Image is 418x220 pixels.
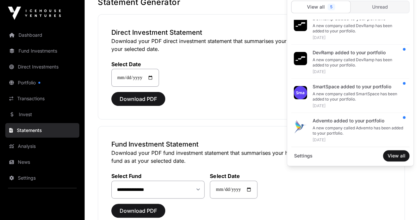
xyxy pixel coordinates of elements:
[312,91,404,102] div: A new company called SmartSpace has been added to your portfolio.
[312,103,404,109] div: [DATE]
[111,28,391,37] h3: Direct Investment Statement
[294,18,307,31] img: SVGs_DevRamp.svg
[5,155,79,169] a: News
[111,204,165,218] button: Download PDF
[294,52,307,65] img: SVGs_DevRamp.svg
[312,69,404,74] div: [DATE]
[5,75,79,90] a: Portfolio
[111,99,165,105] a: Download PDF
[291,79,409,113] a: SmartSpace added to your portfolioA new company called SmartSpace has been added to your portfoli...
[312,49,404,56] div: DevRamp added to your portfolio
[291,11,409,45] a: DevRamp added to your portfolioA new company called DevRamp has been added to your portfolio.[DATE]
[5,60,79,74] a: Direct Investments
[5,44,79,58] a: Fund Investments
[5,91,79,106] a: Transactions
[312,125,404,136] div: A new company called Advemto has been added to your portfolio.
[294,120,307,133] img: 1653601112585.jpeg
[8,7,61,20] img: Icehouse Ventures Logo
[312,83,404,90] div: SmartSpace added to your portfolio
[294,86,307,99] img: smartspace398.png
[120,207,157,215] span: Download PDF
[111,140,391,149] h3: Fund Investment Statement
[312,35,404,40] div: [DATE]
[111,37,391,53] p: Download your PDF direct investment statement that summarises your direct holdings and transactio...
[291,150,315,162] a: Settings
[312,57,404,68] div: A new company called DevRamp has been added to your portfolio.
[312,23,404,34] div: A new company called DevRamp has been added to your portfolio.
[5,28,79,42] a: Dashboard
[5,123,79,138] a: Statements
[291,45,409,79] a: DevRamp added to your portfolioA new company called DevRamp has been added to your portfolio.[DATE]
[111,92,165,106] button: Download PDF
[5,171,79,185] a: Settings
[111,173,205,179] label: Select Fund
[111,210,165,217] a: Download PDF
[383,150,409,161] button: View all
[385,188,418,220] iframe: Chat Widget
[210,173,257,179] label: Select Date
[372,4,388,10] span: Unread
[5,139,79,154] a: Analysis
[312,137,404,143] div: [DATE]
[111,149,391,165] p: Download your PDF fund investment statement that summarises your holdings and transactions for a ...
[5,107,79,122] a: Invest
[291,113,409,147] a: Advemto added to your portfolioA new company called Advemto has been added to your portfolio.[DATE]
[111,61,159,67] label: Select Date
[120,95,157,103] span: Download PDF
[387,153,405,159] span: View all
[312,117,404,124] div: Advemto added to your portfolio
